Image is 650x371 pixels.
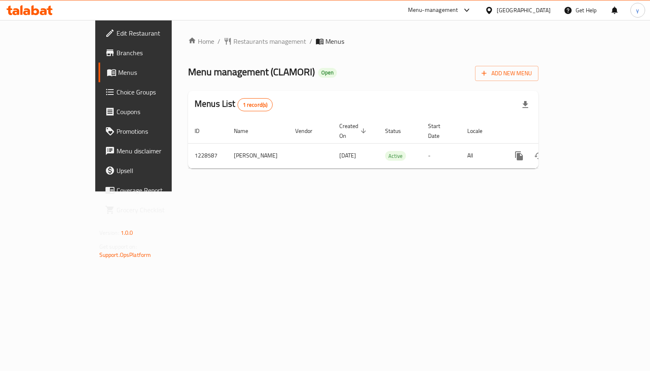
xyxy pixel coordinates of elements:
[461,143,503,168] td: All
[516,95,535,115] div: Export file
[188,143,227,168] td: 1228587
[117,48,197,58] span: Branches
[99,141,204,161] a: Menu disclaimer
[339,150,356,161] span: [DATE]
[529,146,549,166] button: Change Status
[99,102,204,121] a: Coupons
[188,63,315,81] span: Menu management ( CLAMORI )
[121,227,133,238] span: 1.0.0
[117,28,197,38] span: Edit Restaurant
[99,23,204,43] a: Edit Restaurant
[99,63,204,82] a: Menus
[503,119,594,144] th: Actions
[217,36,220,46] li: /
[99,82,204,102] a: Choice Groups
[227,143,289,168] td: [PERSON_NAME]
[428,121,451,141] span: Start Date
[117,185,197,195] span: Coverage Report
[118,67,197,77] span: Menus
[509,146,529,166] button: more
[99,121,204,141] a: Promotions
[482,68,532,79] span: Add New Menu
[195,98,273,111] h2: Menus List
[309,36,312,46] li: /
[224,36,306,46] a: Restaurants management
[295,126,323,136] span: Vendor
[385,126,412,136] span: Status
[99,43,204,63] a: Branches
[99,180,204,200] a: Coverage Report
[188,36,538,46] nav: breadcrumb
[636,6,639,15] span: y
[99,200,204,220] a: Grocery Checklist
[238,98,273,111] div: Total records count
[99,241,137,252] span: Get support on:
[318,69,337,76] span: Open
[117,146,197,156] span: Menu disclaimer
[117,107,197,117] span: Coupons
[421,143,461,168] td: -
[467,126,493,136] span: Locale
[117,87,197,97] span: Choice Groups
[188,119,594,169] table: enhanced table
[497,6,551,15] div: [GEOGRAPHIC_DATA]
[117,126,197,136] span: Promotions
[99,227,119,238] span: Version:
[234,126,259,136] span: Name
[385,151,406,161] span: Active
[475,66,538,81] button: Add New Menu
[238,101,273,109] span: 1 record(s)
[99,161,204,180] a: Upsell
[195,126,210,136] span: ID
[339,121,369,141] span: Created On
[233,36,306,46] span: Restaurants management
[117,205,197,215] span: Grocery Checklist
[117,166,197,175] span: Upsell
[408,5,458,15] div: Menu-management
[318,68,337,78] div: Open
[99,250,151,260] a: Support.OpsPlatform
[325,36,344,46] span: Menus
